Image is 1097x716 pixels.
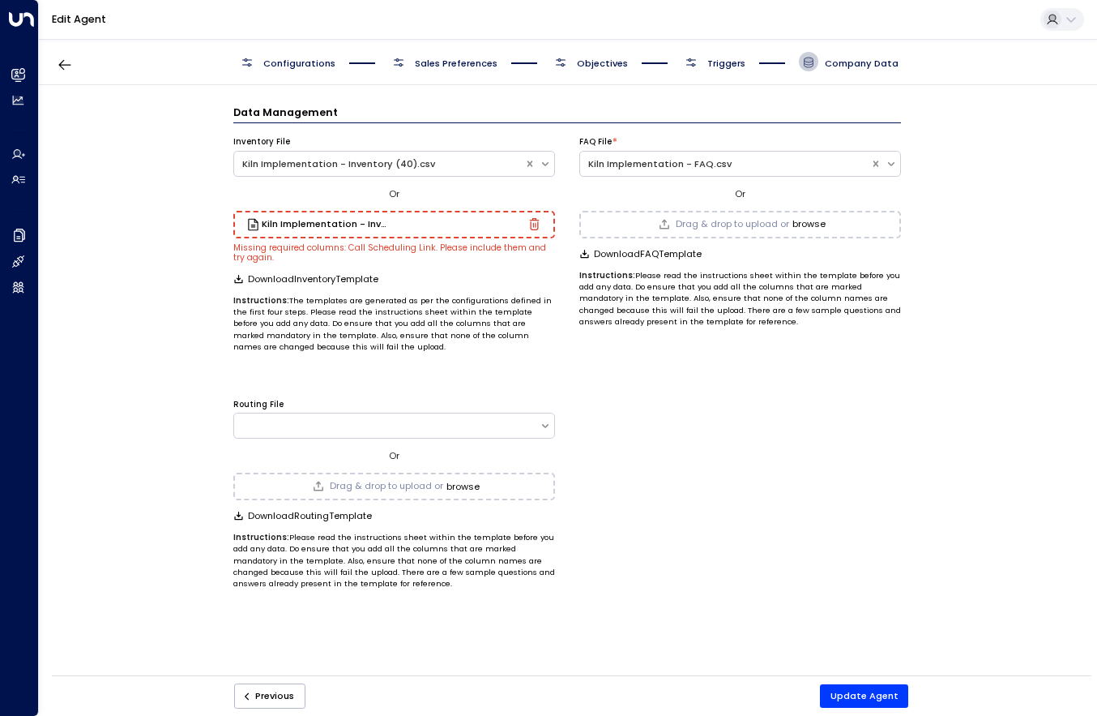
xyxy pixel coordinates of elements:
[415,57,497,70] span: Sales Preferences
[579,270,901,328] p: Please read the instructions sheet within the template before you add any data. Do ensure that yo...
[233,274,378,285] button: DownloadInventoryTemplate
[248,511,372,521] span: Download Routing Template
[707,57,745,70] span: Triggers
[233,105,901,123] h3: Data Management
[248,274,378,285] span: Download Inventory Template
[676,220,789,229] span: Drag & drop to upload or
[792,219,826,229] button: browse
[233,399,284,410] label: Routing File
[735,187,745,200] span: Or
[579,136,612,148] label: FAQ File
[588,157,862,171] div: Kiln Implementation - FAQ.csv
[389,449,399,462] span: Or
[825,57,899,70] span: Company Data
[579,270,635,281] b: Instructions:
[577,57,628,70] span: Objectives
[446,482,480,492] button: browse
[389,187,399,200] span: Or
[233,295,555,354] p: The templates are generated as per the configurations defined in the first four steps. Please rea...
[233,511,372,521] button: DownloadRoutingTemplate
[262,220,391,229] h3: Kiln Implementation - Inventory (42).csv
[820,684,909,708] button: Update Agent
[233,295,289,306] b: Instructions:
[579,249,702,259] button: DownloadFAQTemplate
[233,532,289,542] b: Instructions:
[233,532,555,590] p: Please read the instructions sheet within the template before you add any data. Do ensure that yo...
[330,482,443,491] span: Drag & drop to upload or
[242,157,516,171] div: Kiln Implementation - Inventory (40).csv
[263,57,335,70] span: Configurations
[233,136,290,148] label: Inventory File
[233,242,546,264] small: Missing required columns: Call Scheduling Link. Please include them and try again.
[52,12,106,26] a: Edit Agent
[234,684,305,709] button: Previous
[594,249,702,259] span: Download FAQ Template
